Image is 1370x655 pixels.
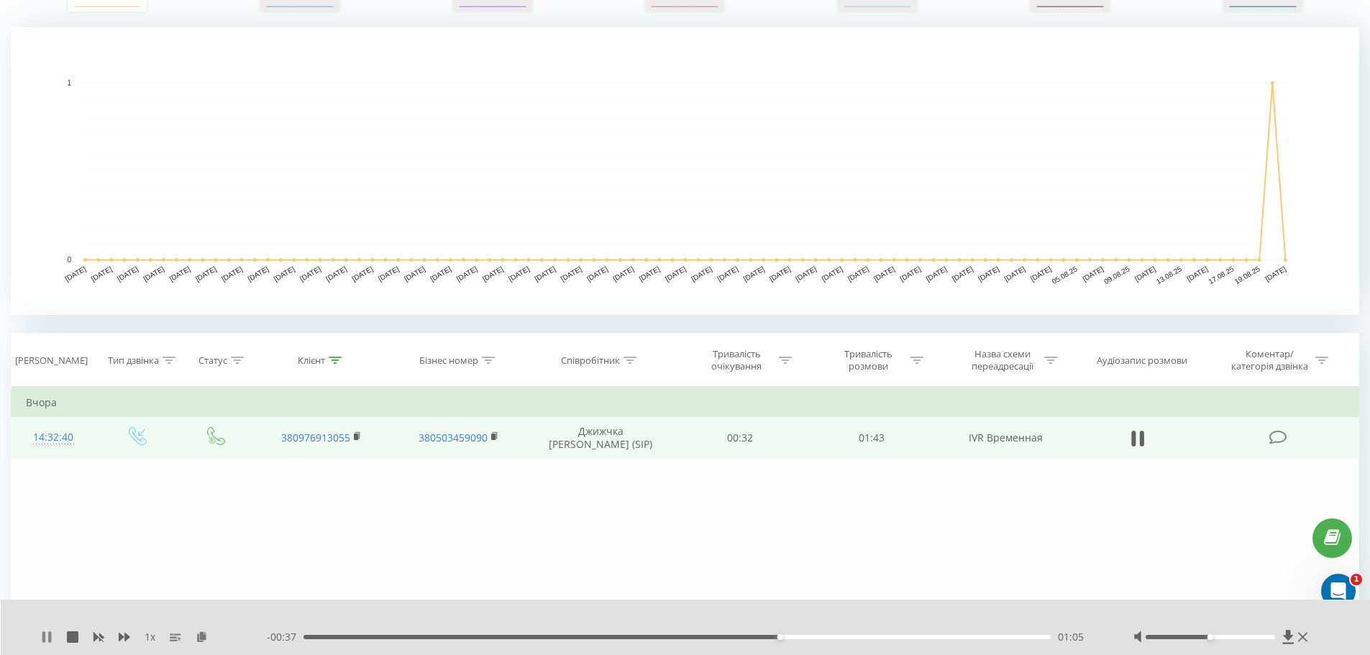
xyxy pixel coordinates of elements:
text: [DATE] [1133,265,1157,283]
td: 01:43 [806,417,938,459]
div: Accessibility label [777,634,782,640]
text: 19.08.25 [1233,265,1262,285]
text: 1 [67,79,71,87]
span: - 00:37 [267,630,303,644]
text: [DATE] [1081,265,1105,283]
text: [DATE] [429,265,452,283]
text: [DATE] [977,265,1000,283]
div: Accessibility label [1207,634,1213,640]
span: 1 [1351,574,1362,585]
text: [DATE] [142,265,165,283]
div: Аудіозапис розмови [1097,354,1187,367]
td: 00:32 [675,417,806,459]
text: [DATE] [742,265,766,283]
text: [DATE] [377,265,401,283]
text: [DATE] [116,265,140,283]
text: [DATE] [716,265,740,283]
text: [DATE] [455,265,479,283]
text: [DATE] [273,265,296,283]
text: [DATE] [194,265,218,283]
text: [DATE] [247,265,270,283]
td: IVR Временная [937,417,1074,459]
text: [DATE] [1186,265,1210,283]
text: [DATE] [794,265,818,283]
div: Тип дзвінка [108,354,159,367]
text: [DATE] [90,265,114,283]
text: [DATE] [690,265,713,283]
text: [DATE] [664,265,688,283]
div: Клієнт [298,354,325,367]
text: [DATE] [638,265,662,283]
div: [PERSON_NAME] [15,354,88,367]
div: Назва схеми переадресації [964,348,1041,372]
text: [DATE] [821,265,844,283]
text: 05.08.25 [1051,265,1079,285]
text: [DATE] [951,265,974,283]
div: 14:32:40 [26,423,81,452]
td: Джижчка [PERSON_NAME] (SIP) [527,417,675,459]
span: 01:05 [1058,630,1084,644]
text: [DATE] [168,265,192,283]
text: [DATE] [220,265,244,283]
td: Вчора [12,388,1359,417]
text: [DATE] [925,265,949,283]
text: [DATE] [298,265,322,283]
text: [DATE] [846,265,870,283]
text: [DATE] [507,265,531,283]
text: [DATE] [898,265,922,283]
text: [DATE] [1029,265,1053,283]
text: [DATE] [611,265,635,283]
text: [DATE] [768,265,792,283]
div: Тривалість очікування [698,348,775,372]
text: [DATE] [1264,265,1287,283]
div: Бізнес номер [419,354,478,367]
div: Співробітник [561,354,620,367]
a: 380976913055 [281,431,350,444]
text: [DATE] [1003,265,1027,283]
div: Статус [198,354,227,367]
text: [DATE] [403,265,426,283]
text: [DATE] [351,265,375,283]
span: 1 x [145,630,155,644]
text: [DATE] [64,265,88,283]
text: [DATE] [534,265,557,283]
text: [DATE] [481,265,505,283]
text: 0 [67,256,71,264]
text: [DATE] [585,265,609,283]
text: 13.08.25 [1155,265,1184,285]
div: Коментар/категорія дзвінка [1228,348,1312,372]
iframe: Intercom live chat [1321,574,1356,608]
svg: A chart. [11,27,1359,315]
text: [DATE] [324,265,348,283]
text: [DATE] [872,265,896,283]
text: 09.08.25 [1102,265,1131,285]
a: 380503459090 [419,431,488,444]
text: [DATE] [560,265,583,283]
text: 17.08.25 [1207,265,1236,285]
div: Тривалість розмови [830,348,907,372]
